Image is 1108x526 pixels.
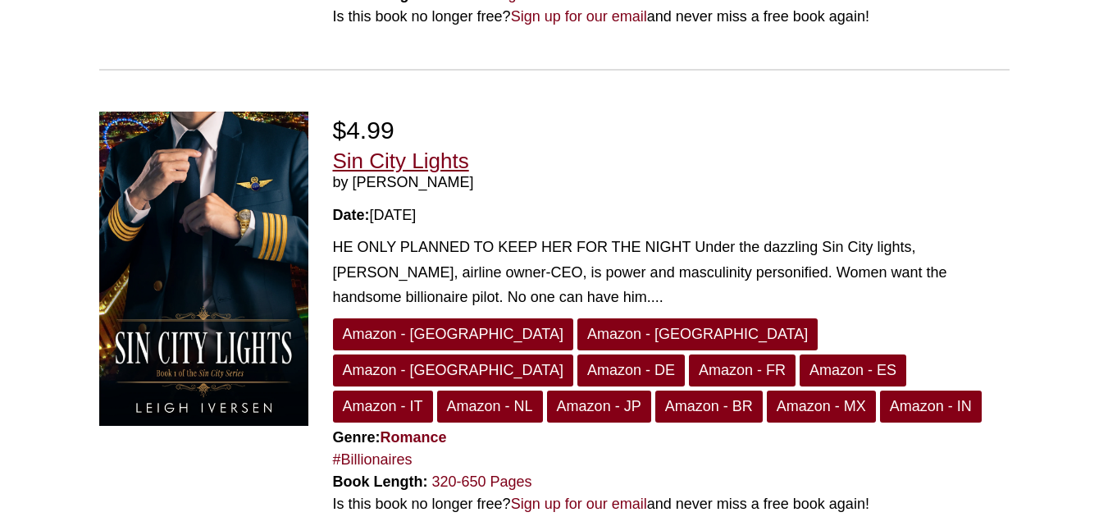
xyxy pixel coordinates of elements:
div: Is this book no longer free? and never miss a free book again! [333,493,1010,515]
a: Amazon - FR [689,354,796,386]
strong: Book Length: [333,473,428,490]
a: Amazon - JP [547,391,651,423]
a: Amazon - IN [880,391,982,423]
a: Sin City Lights [333,149,469,173]
a: Amazon - BR [655,391,763,423]
img: Sin City Lights [99,112,308,426]
a: Amazon - MX [767,391,876,423]
a: Amazon - NL [437,391,543,423]
a: Amazon - [GEOGRAPHIC_DATA] [333,318,573,350]
a: Sign up for our email [511,8,647,25]
div: HE ONLY PLANNED TO KEEP HER FOR THE NIGHT Under the dazzling Sin City lights, [PERSON_NAME], airl... [333,235,1010,310]
a: Amazon - IT [333,391,433,423]
a: Romance [381,429,447,446]
div: Is this book no longer free? and never miss a free book again! [333,6,1010,28]
div: [DATE] [333,204,1010,226]
a: 320-650 Pages [432,473,532,490]
a: #Billionaires [333,451,413,468]
a: Amazon - ES [800,354,906,386]
a: Sign up for our email [511,496,647,512]
a: Amazon - [GEOGRAPHIC_DATA] [577,318,818,350]
span: by [PERSON_NAME] [333,174,1010,192]
a: Amazon - [GEOGRAPHIC_DATA] [333,354,573,386]
strong: Date: [333,207,370,223]
span: $4.99 [333,117,394,144]
strong: Genre: [333,429,447,446]
a: Amazon - DE [577,354,685,386]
